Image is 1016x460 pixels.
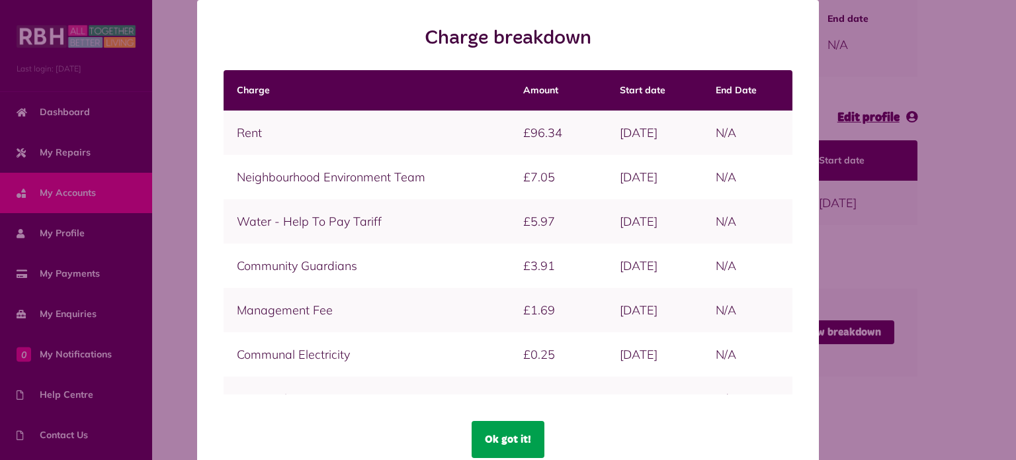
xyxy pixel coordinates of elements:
[702,244,792,288] td: N/A
[607,70,702,111] th: Start date
[510,111,607,155] td: £96.34
[607,155,702,199] td: [DATE]
[224,111,510,155] td: Rent
[510,244,607,288] td: £3.91
[607,199,702,244] td: [DATE]
[702,199,792,244] td: N/A
[224,199,510,244] td: Water - Help To Pay Tariff
[224,26,792,50] h2: Charge breakdown
[607,244,702,288] td: [DATE]
[510,70,607,111] th: Amount
[607,288,702,332] td: [DATE]
[702,111,792,155] td: N/A
[607,332,702,377] td: [DATE]
[702,332,792,377] td: N/A
[702,70,792,111] th: End Date
[224,377,510,421] td: TV Aerial
[607,377,702,421] td: [DATE]
[224,70,510,111] th: Charge
[702,155,792,199] td: N/A
[607,111,702,155] td: [DATE]
[510,288,607,332] td: £1.69
[224,288,510,332] td: Management Fee
[472,421,544,458] button: Ok got it!
[224,155,510,199] td: Neighbourhood Environment Team
[702,377,792,421] td: N/A
[510,155,607,199] td: £7.05
[510,332,607,377] td: £0.25
[224,244,510,288] td: Community Guardians
[510,199,607,244] td: £5.97
[702,288,792,332] td: N/A
[510,377,607,421] td: £0.06
[224,332,510,377] td: Communal Electricity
